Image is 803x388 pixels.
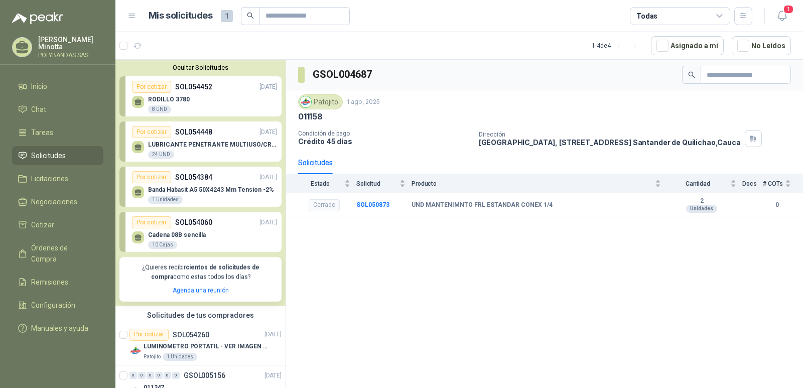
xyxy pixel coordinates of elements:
[313,67,373,82] h3: GSOL004687
[148,196,183,204] div: 1 Unidades
[31,323,88,334] span: Manuales y ayuda
[149,9,213,23] h1: Mis solicitudes
[298,137,471,146] p: Crédito 45 días
[115,306,286,325] div: Solicitudes de tus compradores
[12,12,63,24] img: Logo peakr
[667,197,736,205] b: 2
[31,150,66,161] span: Solicitudes
[412,201,553,209] b: UND MANTENIMNTO FRL ESTANDAR CONEX 1/4
[667,174,742,193] th: Cantidad
[12,215,103,234] a: Cotizar
[148,105,171,113] div: 8 UND
[31,127,53,138] span: Tareas
[651,36,724,55] button: Asignado a mi
[173,331,209,338] p: SOL054260
[148,186,274,193] p: Banda Habasit A5 50X4243 Mm Tension -2%
[688,71,695,78] span: search
[298,111,323,122] p: 011158
[412,180,653,187] span: Producto
[259,173,277,182] p: [DATE]
[592,38,643,54] div: 1 - 4 de 4
[31,300,75,311] span: Configuración
[12,77,103,96] a: Inicio
[31,219,54,230] span: Cotizar
[31,277,68,288] span: Remisiones
[259,82,277,92] p: [DATE]
[356,174,412,193] th: Solicitud
[479,131,741,138] p: Dirección
[119,64,282,71] button: Ocultar Solicitudes
[347,97,380,107] p: 1 ago, 2025
[309,199,340,211] div: Cerrado
[298,157,333,168] div: Solicitudes
[155,372,163,379] div: 0
[38,52,103,58] p: POLYBANDAS SAS
[151,264,259,281] b: cientos de solicitudes de compra
[298,180,342,187] span: Estado
[259,218,277,227] p: [DATE]
[175,172,212,183] p: SOL054384
[38,36,103,50] p: [PERSON_NAME] Minotta
[732,36,791,55] button: No Leídos
[742,174,763,193] th: Docs
[31,173,68,184] span: Licitaciones
[12,100,103,119] a: Chat
[773,7,791,25] button: 1
[163,353,197,361] div: 1 Unidades
[12,273,103,292] a: Remisiones
[286,174,356,193] th: Estado
[119,212,282,252] a: Por cotizarSOL054060[DATE] Cadena 08B sencilla10 Cajas
[132,216,171,228] div: Por cotizar
[172,372,180,379] div: 0
[175,81,212,92] p: SOL054452
[479,138,741,147] p: [GEOGRAPHIC_DATA], [STREET_ADDRESS] Santander de Quilichao , Cauca
[144,353,161,361] p: Patojito
[129,329,169,341] div: Por cotizar
[12,319,103,338] a: Manuales y ayuda
[148,141,277,148] p: LUBRICANTE PENETRANTE MULTIUSO/CRC 3-36
[132,171,171,183] div: Por cotizar
[12,296,103,315] a: Configuración
[12,238,103,269] a: Órdenes de Compra
[298,130,471,137] p: Condición de pago
[175,126,212,138] p: SOL054448
[221,10,233,22] span: 1
[115,60,286,306] div: Ocultar SolicitudesPor cotizarSOL054452[DATE] RODILLO 37808 UNDPor cotizarSOL054448[DATE] LUBRICA...
[148,241,177,249] div: 10 Cajas
[356,201,389,208] a: SOL050873
[763,180,783,187] span: # COTs
[132,126,171,138] div: Por cotizar
[12,192,103,211] a: Negociaciones
[783,5,794,14] span: 1
[138,372,146,379] div: 0
[31,81,47,92] span: Inicio
[12,146,103,165] a: Solicitudes
[298,94,343,109] div: Patojito
[164,372,171,379] div: 0
[31,196,77,207] span: Negociaciones
[686,205,717,213] div: Unidades
[356,180,397,187] span: Solicitud
[119,76,282,116] a: Por cotizarSOL054452[DATE] RODILLO 37808 UND
[12,169,103,188] a: Licitaciones
[763,174,803,193] th: # COTs
[173,287,229,294] a: Agenda una reunión
[412,174,667,193] th: Producto
[147,372,154,379] div: 0
[31,242,94,265] span: Órdenes de Compra
[115,325,286,365] a: Por cotizarSOL054260[DATE] Company LogoLUMINOMETRO PORTATIL - VER IMAGEN ADJUNTAPatojito1 Unidades
[175,217,212,228] p: SOL054060
[132,81,171,93] div: Por cotizar
[119,121,282,162] a: Por cotizarSOL054448[DATE] LUBRICANTE PENETRANTE MULTIUSO/CRC 3-3624 UND
[129,372,137,379] div: 0
[636,11,657,22] div: Todas
[259,127,277,137] p: [DATE]
[763,200,791,210] b: 0
[31,104,46,115] span: Chat
[148,96,190,103] p: RODILLO 3780
[667,180,728,187] span: Cantidad
[129,345,142,357] img: Company Logo
[264,330,282,339] p: [DATE]
[125,263,276,282] p: ¿Quieres recibir como estas todos los días?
